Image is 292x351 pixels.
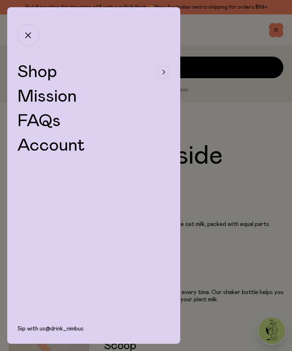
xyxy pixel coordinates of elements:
[45,326,84,332] a: @drink_nimbus
[17,137,85,154] a: Account
[17,63,170,81] button: Shop
[17,88,77,105] a: Mission
[17,112,61,130] a: FAQs
[7,325,180,344] div: Sip with us
[17,63,57,81] span: Shop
